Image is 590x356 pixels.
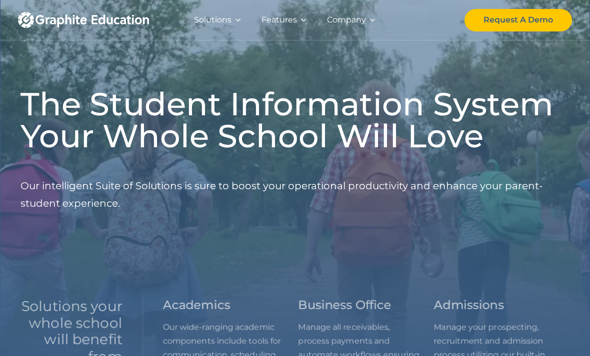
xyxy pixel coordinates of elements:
div: Solutions [194,13,231,27]
div: Features [261,13,297,27]
h3: Business Office [298,298,391,312]
a: Request A Demo [464,9,572,31]
h1: The Student Information System Your Whole School Will Love [20,88,569,152]
div: Company [327,13,366,27]
p: Our intelligent Suite of Solutions is sure to boost your operational productivity and enhance you... [20,160,569,230]
h3: Admissions [434,298,504,312]
h3: Academics [163,298,230,312]
div: Request A Demo [483,13,553,27]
